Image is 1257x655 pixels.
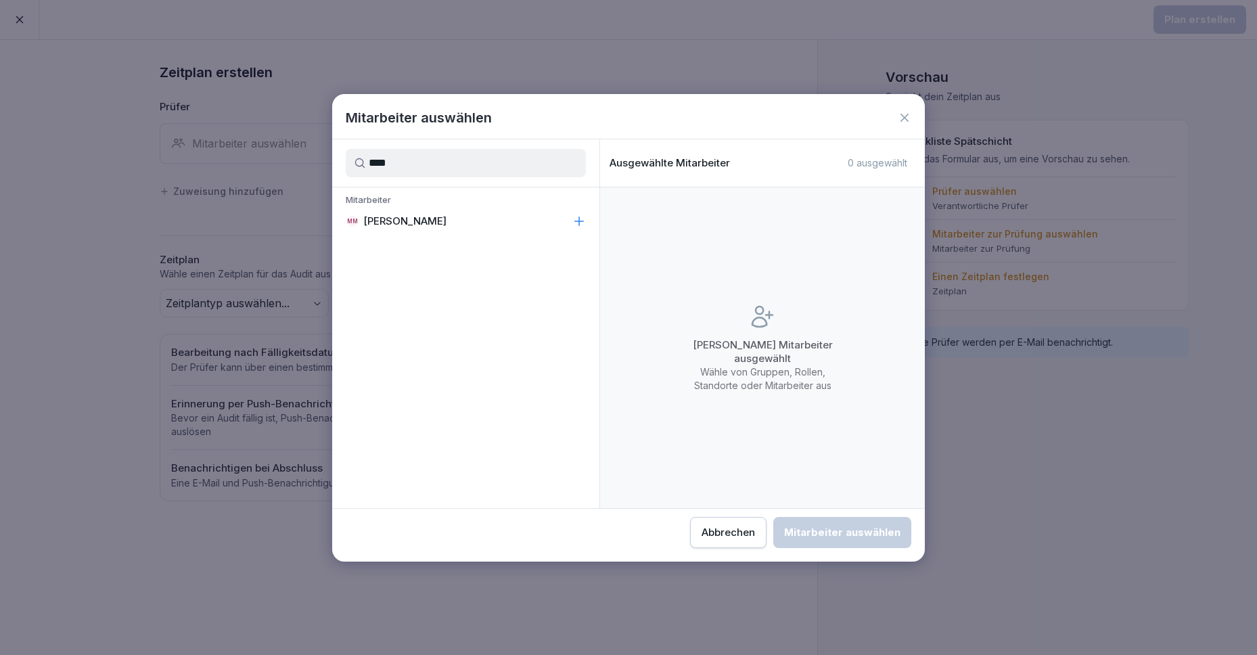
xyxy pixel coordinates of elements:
div: Mitarbeiter auswählen [784,525,900,540]
p: 0 ausgewählt [848,157,907,169]
button: Mitarbeiter auswählen [773,517,911,548]
div: Abbrechen [702,525,755,540]
h1: Mitarbeiter auswählen [346,108,492,128]
p: Ausgewählte Mitarbeiter [610,157,730,169]
p: Wähle von Gruppen, Rollen, Standorte oder Mitarbeiter aus [681,365,844,392]
div: MM [347,216,358,227]
p: [PERSON_NAME] Mitarbeiter ausgewählt [681,338,844,365]
p: Mitarbeiter [332,194,599,209]
button: Abbrechen [690,517,767,548]
p: [PERSON_NAME] [363,214,447,228]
